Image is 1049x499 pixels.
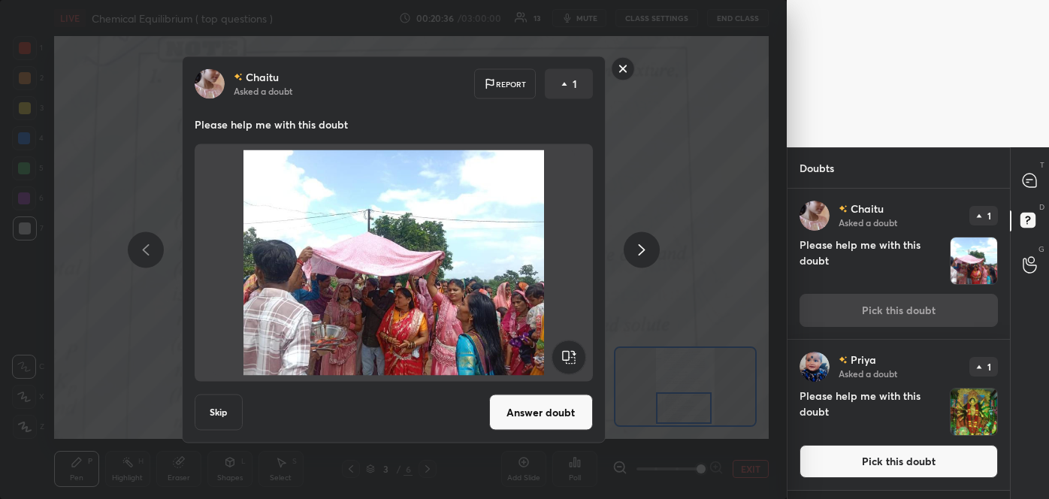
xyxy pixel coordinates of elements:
[195,395,243,431] button: Skip
[800,201,830,231] img: 126567b47e814215ac885b625133e07c.jpg
[234,85,292,97] p: Asked a doubt
[788,148,846,188] p: Doubts
[800,445,998,478] button: Pick this doubt
[951,237,997,284] img: 17595852999U9BRC.JPEG
[246,71,279,83] p: Chaitu
[1040,159,1044,171] p: T
[851,203,884,215] p: Chaitu
[951,389,997,435] img: 1759584229AB1SHZ.JPEG
[573,77,577,92] p: 1
[987,211,991,220] p: 1
[195,117,593,132] p: Please help me with this doubt
[1038,243,1044,255] p: G
[851,354,876,366] p: Priya
[1039,201,1044,213] p: D
[489,395,593,431] button: Answer doubt
[987,362,991,371] p: 1
[839,205,848,213] img: no-rating-badge.077c3623.svg
[800,237,944,285] h4: Please help me with this doubt
[195,69,225,99] img: 126567b47e814215ac885b625133e07c.jpg
[800,352,830,382] img: 48a75f05fd0b4cc8b0a0ba278c00042d.jpg
[839,356,848,364] img: no-rating-badge.077c3623.svg
[213,150,575,376] img: 17595852999U9BRC.JPEG
[234,73,243,81] img: no-rating-badge.077c3623.svg
[474,69,536,99] div: Report
[800,388,944,436] h4: Please help me with this doubt
[788,189,1010,499] div: grid
[839,367,897,380] p: Asked a doubt
[839,216,897,228] p: Asked a doubt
